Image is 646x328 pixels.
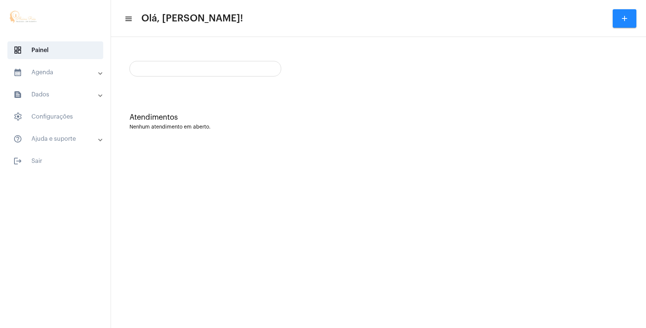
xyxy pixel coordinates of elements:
span: Sair [7,152,103,170]
mat-expansion-panel-header: sidenav iconAjuda e suporte [4,130,111,148]
span: sidenav icon [13,46,22,55]
span: Painel [7,41,103,59]
mat-icon: sidenav icon [13,157,22,165]
span: Configurações [7,108,103,126]
mat-icon: add [620,14,629,23]
mat-panel-title: Ajuda e suporte [13,134,99,143]
mat-icon: sidenav icon [13,90,22,99]
span: sidenav icon [13,112,22,121]
mat-expansion-panel-header: sidenav iconAgenda [4,64,111,81]
div: Nenhum atendimento em aberto. [129,124,628,130]
mat-icon: sidenav icon [124,14,132,23]
mat-panel-title: Agenda [13,68,99,77]
mat-icon: sidenav icon [13,134,22,143]
mat-panel-title: Dados [13,90,99,99]
mat-expansion-panel-header: sidenav iconDados [4,86,111,103]
span: Olá, [PERSON_NAME]! [141,13,243,24]
div: Atendimentos [129,113,628,122]
img: a308c1d8-3e78-dbfd-0328-a53a29ea7b64.jpg [6,4,40,33]
mat-icon: sidenav icon [13,68,22,77]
